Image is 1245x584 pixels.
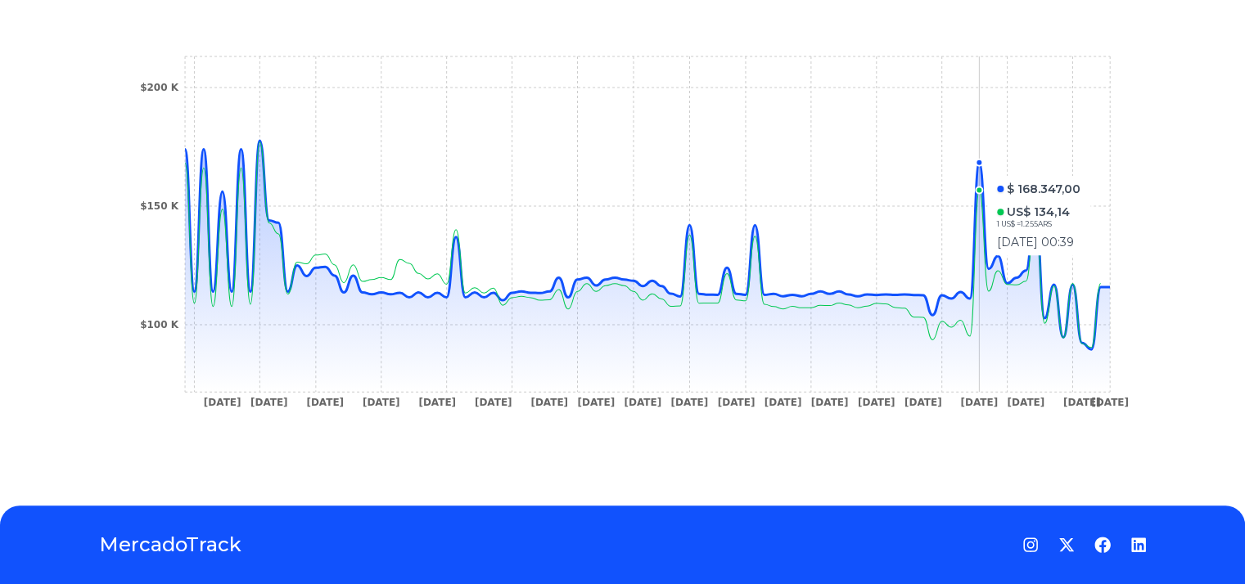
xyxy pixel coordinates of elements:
a: Facebook [1094,537,1111,553]
tspan: [DATE] [624,397,661,408]
tspan: [DATE] [857,397,895,408]
tspan: [DATE] [577,397,615,408]
tspan: [DATE] [670,397,708,408]
tspan: $200 K [140,82,179,93]
tspan: [DATE] [904,397,941,408]
tspan: [DATE] [474,397,512,408]
tspan: [DATE] [530,397,568,408]
a: LinkedIn [1130,537,1147,553]
tspan: [DATE] [362,397,399,408]
tspan: [DATE] [306,397,344,408]
tspan: [DATE] [717,397,755,408]
tspan: [DATE] [1007,397,1044,408]
tspan: [DATE] [1091,397,1129,408]
a: Twitter [1058,537,1075,553]
tspan: [DATE] [203,397,241,408]
tspan: [DATE] [764,397,801,408]
tspan: [DATE] [810,397,848,408]
tspan: [DATE] [418,397,456,408]
tspan: [DATE] [250,397,287,408]
a: MercadoTrack [99,532,241,558]
tspan: [DATE] [1062,397,1100,408]
tspan: $150 K [140,200,179,212]
tspan: $100 K [140,319,179,330]
tspan: [DATE] [960,397,998,408]
a: Instagram [1022,537,1039,553]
